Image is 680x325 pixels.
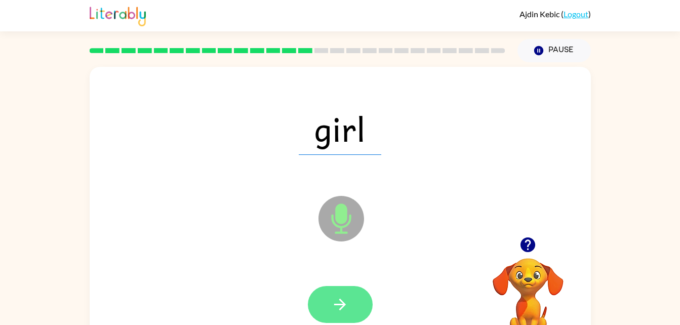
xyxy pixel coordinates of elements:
a: Logout [564,9,588,19]
div: ( ) [519,9,591,19]
span: Ajdin Kebic [519,9,561,19]
button: Pause [517,39,591,62]
img: Literably [90,4,146,26]
span: girl [299,102,381,155]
